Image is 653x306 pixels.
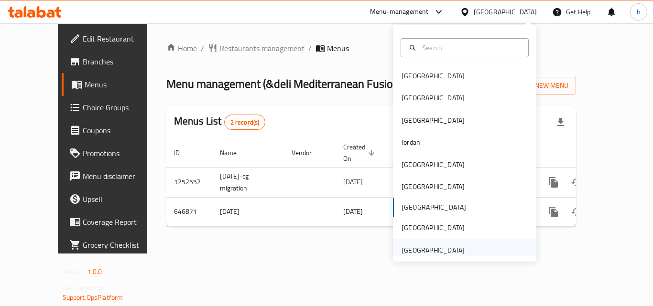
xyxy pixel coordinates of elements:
div: [GEOGRAPHIC_DATA] [402,115,465,126]
span: Name [220,147,249,158]
a: Grocery Checklist [62,233,167,256]
li: / [201,42,204,54]
span: Vendor [292,147,324,158]
span: [DATE] [343,176,363,188]
span: Menu management ( &deli Mediterranean Fusion Restaurant ) [166,73,458,95]
td: 1252552 [166,167,212,197]
a: Coupons [62,119,167,142]
div: [GEOGRAPHIC_DATA] [402,222,465,233]
td: [DATE]-cg migration [212,167,284,197]
a: Menu disclaimer [62,165,167,188]
span: Promotions [83,148,159,159]
a: Coverage Report [62,211,167,233]
a: Upsell [62,188,167,211]
div: [GEOGRAPHIC_DATA] [402,71,465,81]
div: [GEOGRAPHIC_DATA] [474,7,537,17]
span: Choice Groups [83,102,159,113]
span: h [637,7,641,17]
div: [GEOGRAPHIC_DATA] [402,245,465,255]
a: Restaurants management [208,42,305,54]
button: more [542,200,565,223]
span: Coupons [83,125,159,136]
span: 1.0.0 [87,265,102,278]
a: Home [166,42,197,54]
a: Promotions [62,142,167,165]
div: [GEOGRAPHIC_DATA] [402,181,465,192]
a: Choice Groups [62,96,167,119]
a: Branches [62,50,167,73]
h2: Menus List [174,114,265,130]
div: Export file [549,111,572,134]
button: Change Status [565,200,588,223]
button: more [542,171,565,194]
div: Menu-management [370,6,429,18]
td: [DATE] [212,197,284,226]
div: Jordan [402,137,420,148]
span: Menus [85,79,159,90]
span: 2 record(s) [225,118,265,127]
span: Menus [327,42,349,54]
div: [GEOGRAPHIC_DATA] [402,159,465,170]
input: Search [418,42,522,53]
li: / [308,42,312,54]
td: 646871 [166,197,212,226]
button: Change Status [565,171,588,194]
span: Coverage Report [83,216,159,228]
div: [GEOGRAPHIC_DATA] [402,93,465,103]
a: Support.OpsPlatform [63,291,123,304]
button: Add New Menu [502,77,576,95]
span: Upsell [83,193,159,205]
span: Restaurants management [219,42,305,54]
span: Add New Menu [510,80,568,92]
a: Menus [62,73,167,96]
span: Created On [343,141,378,164]
a: Edit Restaurant [62,27,167,50]
span: Grocery Checklist [83,239,159,251]
span: Branches [83,56,159,67]
span: Menu disclaimer [83,170,159,182]
span: Version: [63,265,86,278]
span: [DATE] [343,205,363,218]
span: Edit Restaurant [83,33,159,44]
span: ID [174,147,192,158]
span: Get support on: [63,282,107,294]
nav: breadcrumb [166,42,576,54]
